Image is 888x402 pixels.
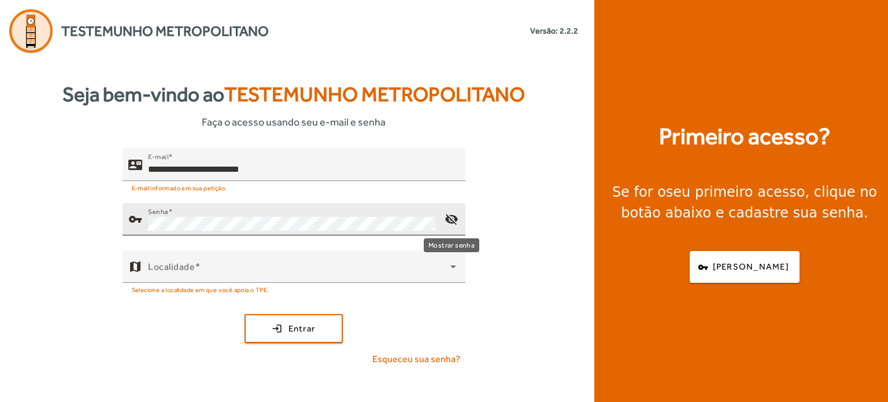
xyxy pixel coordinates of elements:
button: Entrar [245,314,343,343]
img: Logo Agenda [9,9,53,53]
mat-icon: visibility_off [437,205,465,233]
mat-label: Senha [148,208,168,216]
mat-icon: contact_mail [128,158,142,172]
span: Esqueceu sua senha? [372,352,460,366]
div: Mostrar senha [424,238,479,252]
strong: Primeiro acesso? [659,119,830,154]
strong: seu primeiro acesso [666,184,805,200]
mat-hint: Selecione a localidade em que você apoia o TPE. [132,283,269,296]
mat-icon: vpn_key [128,212,142,226]
span: Testemunho Metropolitano [224,83,525,106]
mat-hint: E-mail informado em sua petição. [132,181,227,194]
strong: Seja bem-vindo ao [62,79,525,110]
mat-icon: map [128,260,142,274]
span: [PERSON_NAME] [713,260,789,274]
span: Faça o acesso usando seu e-mail e senha [202,114,386,130]
mat-label: E-mail [148,153,168,161]
mat-label: Localidade [148,261,195,272]
div: Se for o , clique no botão abaixo e cadastre sua senha. [608,182,881,223]
span: Entrar [288,322,316,335]
small: Versão: 2.2.2 [530,25,578,37]
button: [PERSON_NAME] [690,251,800,283]
span: Testemunho Metropolitano [61,21,269,42]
